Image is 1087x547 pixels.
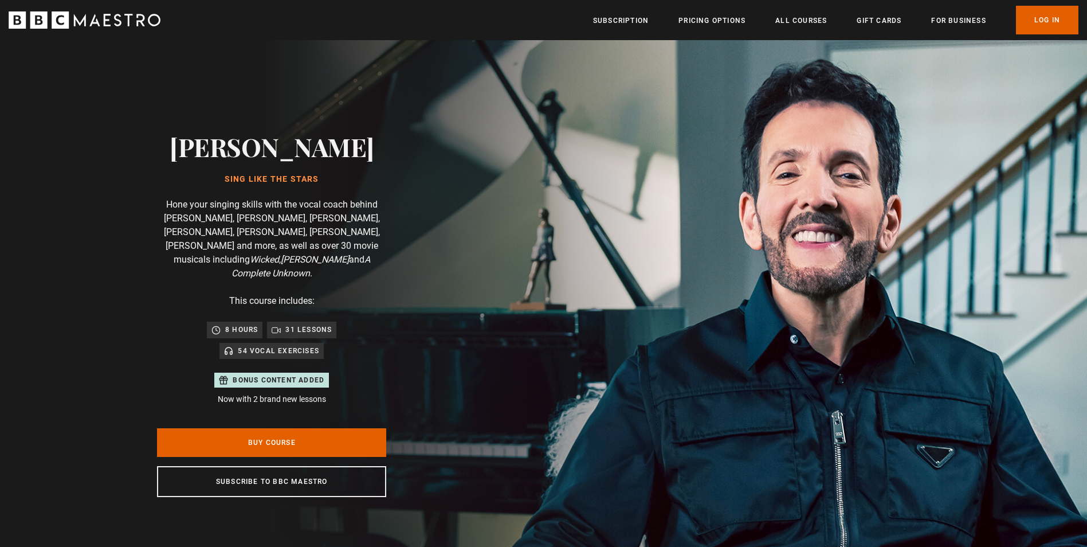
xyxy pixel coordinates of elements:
a: All Courses [775,15,827,26]
i: Wicked [250,254,279,265]
nav: Primary [593,6,1078,34]
p: Hone your singing skills with the vocal coach behind [PERSON_NAME], [PERSON_NAME], [PERSON_NAME],... [157,198,386,280]
h2: [PERSON_NAME] [170,132,374,161]
p: Now with 2 brand new lessons [214,393,329,405]
a: For business [931,15,986,26]
i: [PERSON_NAME] [281,254,349,265]
a: Pricing Options [678,15,745,26]
p: 31 lessons [285,324,332,335]
a: Subscribe to BBC Maestro [157,466,386,497]
a: Subscription [593,15,649,26]
i: A Complete Unknown [231,254,370,279]
p: Bonus content added [233,375,324,385]
a: Buy Course [157,428,386,457]
p: 8 hours [225,324,258,335]
a: Log In [1016,6,1078,34]
p: This course includes: [229,294,315,308]
svg: BBC Maestro [9,11,160,29]
h1: Sing Like the Stars [170,175,374,184]
p: 54 Vocal Exercises [238,345,319,357]
a: Gift Cards [857,15,901,26]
